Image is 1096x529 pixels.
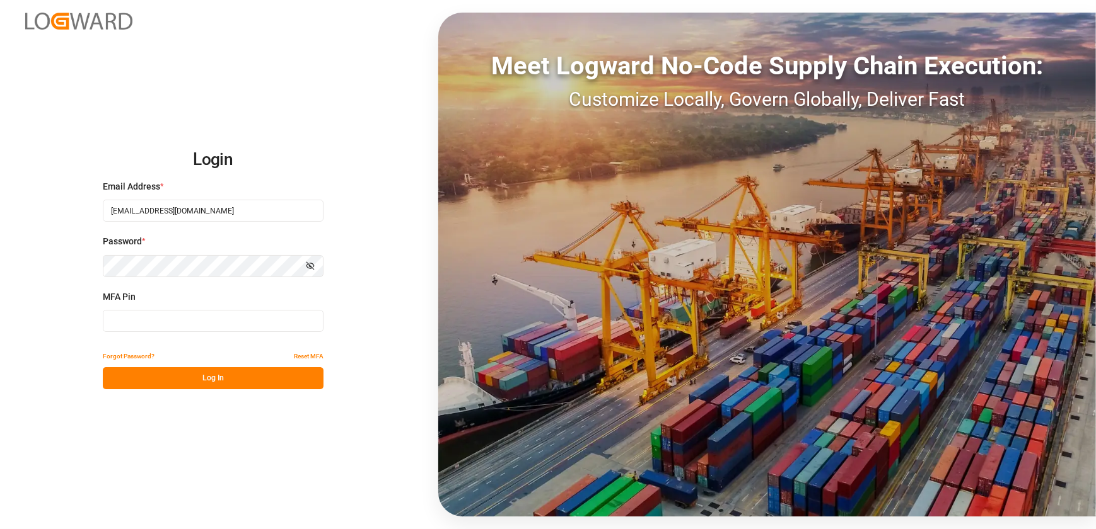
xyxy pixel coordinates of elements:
[103,367,324,389] button: Log In
[294,345,324,367] button: Reset MFA
[103,235,142,248] span: Password
[103,200,324,222] input: Enter your email
[25,13,132,30] img: Logward_new_orange.png
[103,290,136,304] span: MFA Pin
[103,345,154,367] button: Forgot Password?
[438,47,1096,85] div: Meet Logward No-Code Supply Chain Execution:
[438,85,1096,113] div: Customize Locally, Govern Globally, Deliver Fast
[103,140,324,180] h2: Login
[103,180,160,193] span: Email Address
